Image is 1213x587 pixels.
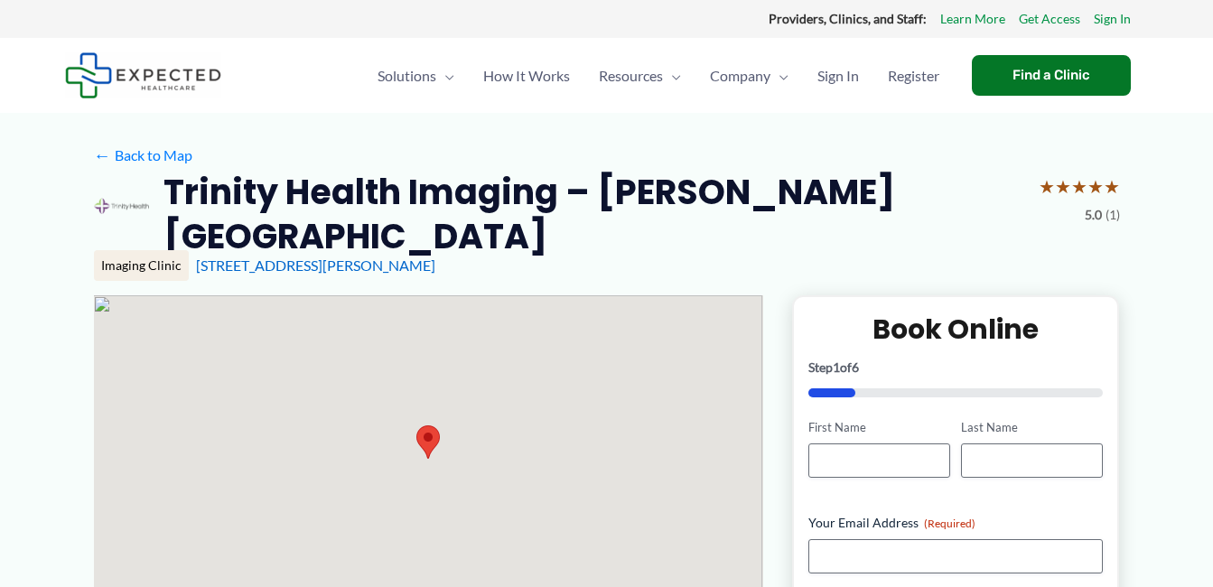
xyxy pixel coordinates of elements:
[833,359,840,375] span: 1
[94,250,189,281] div: Imaging Clinic
[363,44,954,107] nav: Primary Site Navigation
[363,44,469,107] a: SolutionsMenu Toggle
[1085,203,1102,227] span: 5.0
[808,312,1104,347] h2: Book Online
[924,517,975,530] span: (Required)
[436,44,454,107] span: Menu Toggle
[808,361,1104,374] p: Step of
[695,44,803,107] a: CompanyMenu Toggle
[483,44,570,107] span: How It Works
[940,7,1005,31] a: Learn More
[163,170,1023,259] h2: Trinity Health Imaging – [PERSON_NAME][GEOGRAPHIC_DATA]
[803,44,873,107] a: Sign In
[710,44,770,107] span: Company
[663,44,681,107] span: Menu Toggle
[584,44,695,107] a: ResourcesMenu Toggle
[65,52,221,98] img: Expected Healthcare Logo - side, dark font, small
[196,256,435,274] a: [STREET_ADDRESS][PERSON_NAME]
[469,44,584,107] a: How It Works
[1071,170,1087,203] span: ★
[769,11,927,26] strong: Providers, Clinics, and Staff:
[378,44,436,107] span: Solutions
[1094,7,1131,31] a: Sign In
[873,44,954,107] a: Register
[94,146,111,163] span: ←
[888,44,939,107] span: Register
[1104,170,1120,203] span: ★
[808,419,950,436] label: First Name
[1019,7,1080,31] a: Get Access
[817,44,859,107] span: Sign In
[1055,170,1071,203] span: ★
[808,514,1104,532] label: Your Email Address
[972,55,1131,96] a: Find a Clinic
[1039,170,1055,203] span: ★
[599,44,663,107] span: Resources
[852,359,859,375] span: 6
[1106,203,1120,227] span: (1)
[94,142,192,169] a: ←Back to Map
[770,44,788,107] span: Menu Toggle
[961,419,1103,436] label: Last Name
[1087,170,1104,203] span: ★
